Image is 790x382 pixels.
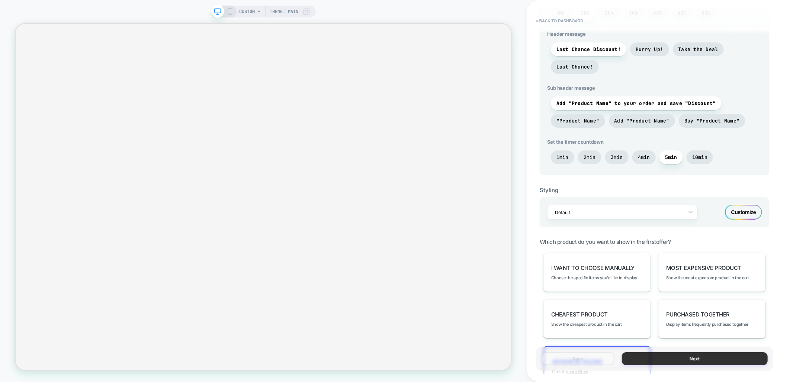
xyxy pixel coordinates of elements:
[556,118,600,124] span: "Product Name"
[701,10,711,16] span: 50%
[558,10,564,16] span: 0%
[540,187,770,194] div: Styling
[551,322,622,327] span: Show the cheapest product in the cart
[270,6,299,17] span: Theme: MAIN
[665,154,677,160] span: 5min
[611,154,623,160] span: 3min
[551,264,635,271] span: I want to choose manually
[556,154,569,160] span: 1min
[556,64,593,70] span: Last Chance!
[556,46,621,52] span: Last Chance Discount!
[532,15,587,27] button: < back to dashboard
[584,154,596,160] span: 2min
[556,100,716,106] span: Add "Product Name" to your order and save "Discount"
[666,311,730,318] span: Purchased Together
[542,352,614,365] button: Save
[547,85,762,91] span: Sub header message
[666,322,748,327] span: Display items frequently purchased together
[551,275,637,280] span: Choose the specific items you'd like to display
[240,6,255,17] span: CUSTOM
[629,10,638,16] span: 30%
[638,154,650,160] span: 4min
[678,46,718,52] span: Take the Deal
[547,31,762,37] span: Header message
[605,10,614,16] span: 20%
[692,154,707,160] span: 10min
[684,118,740,124] span: Buy "Product Name"
[622,352,768,365] button: Next
[677,10,687,16] span: 40%
[614,118,670,124] span: Add "Product Name"
[653,10,662,16] span: 33%
[540,238,671,245] span: Which product do you want to show in the first offer?
[581,10,590,16] span: 10%
[551,311,608,318] span: Cheapest Product
[636,46,663,52] span: Hurry Up!
[666,264,741,271] span: Most Expensive Product
[547,139,762,145] span: Set the timer countdown
[666,275,749,280] span: Show the most expensive product in the cart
